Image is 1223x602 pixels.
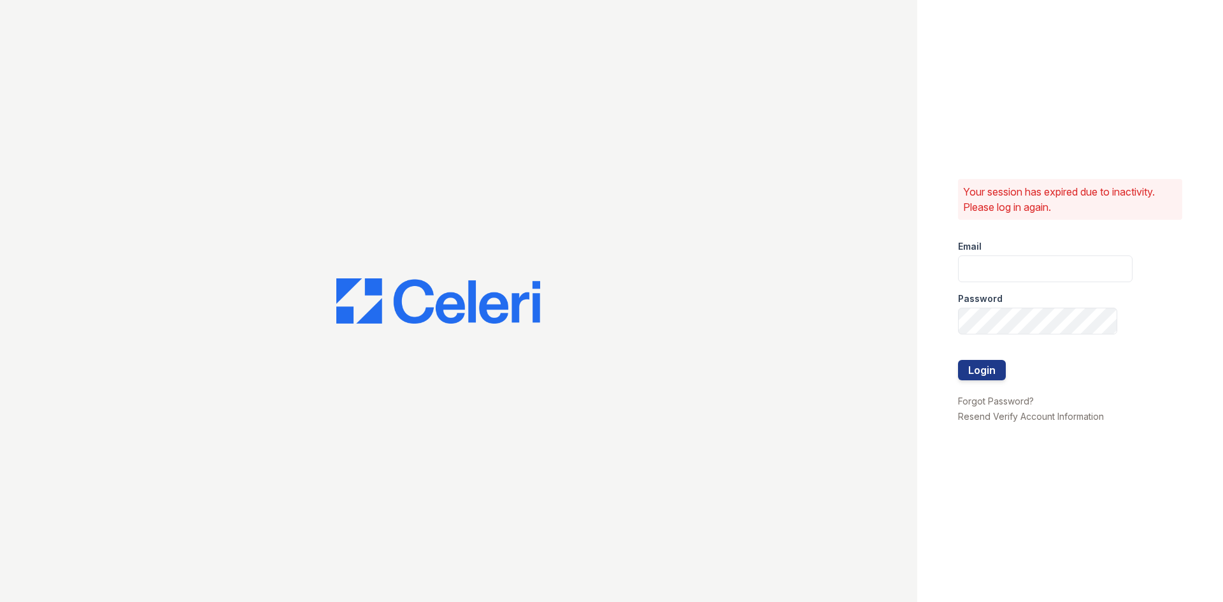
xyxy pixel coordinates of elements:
[336,278,540,324] img: CE_Logo_Blue-a8612792a0a2168367f1c8372b55b34899dd931a85d93a1a3d3e32e68fde9ad4.png
[958,292,1003,305] label: Password
[963,184,1177,215] p: Your session has expired due to inactivity. Please log in again.
[958,360,1006,380] button: Login
[958,240,982,253] label: Email
[958,396,1034,406] a: Forgot Password?
[958,411,1104,422] a: Resend Verify Account Information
